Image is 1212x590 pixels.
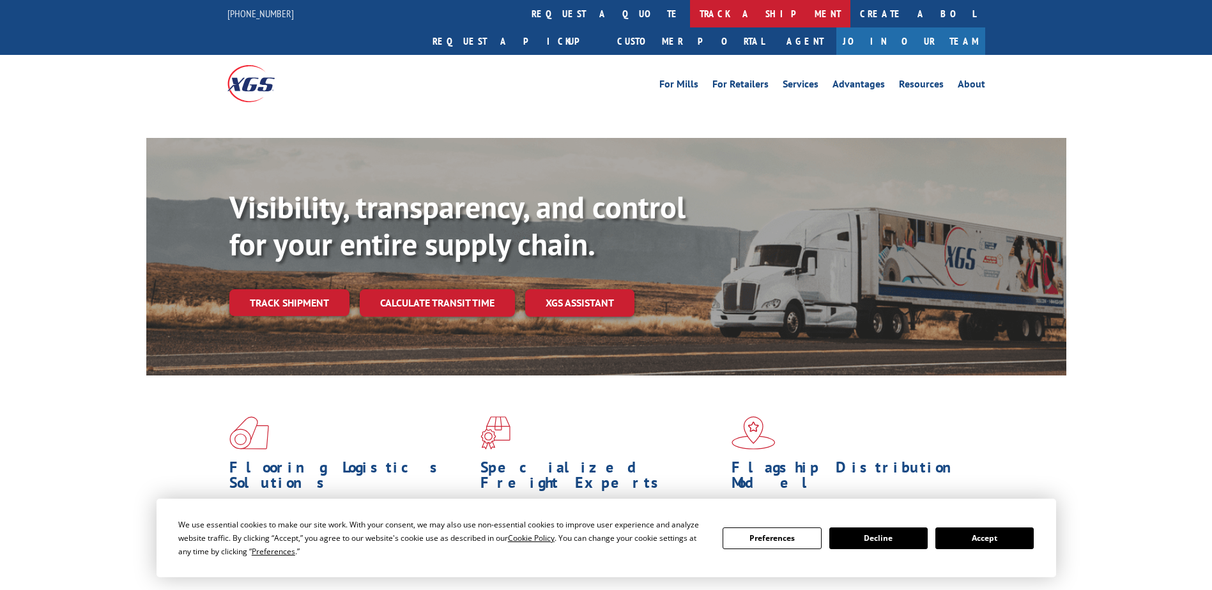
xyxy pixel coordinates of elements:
button: Decline [829,527,928,549]
div: Cookie Consent Prompt [157,499,1056,577]
a: For Mills [659,79,698,93]
b: Visibility, transparency, and control for your entire supply chain. [229,187,686,264]
a: About [958,79,985,93]
a: Advantages [832,79,885,93]
p: From overlength loads to delicate cargo, our experienced staff knows the best way to move your fr... [480,497,722,554]
span: Cookie Policy [508,533,555,543]
a: Services [783,79,818,93]
a: Request a pickup [423,27,608,55]
img: xgs-icon-total-supply-chain-intelligence-red [229,416,269,450]
span: Our agile distribution network gives you nationwide inventory management on demand. [732,497,967,527]
div: We use essential cookies to make our site work. With your consent, we may also use non-essential ... [178,518,707,558]
h1: Specialized Freight Experts [480,460,722,497]
span: As an industry carrier of choice, XGS has brought innovation and dedication to flooring logistics... [229,497,470,542]
span: Preferences [252,546,295,557]
img: xgs-icon-focused-on-flooring-red [480,416,510,450]
a: For Retailers [712,79,769,93]
a: XGS ASSISTANT [525,289,634,317]
a: Join Our Team [836,27,985,55]
h1: Flagship Distribution Model [732,460,973,497]
a: Track shipment [229,289,349,316]
h1: Flooring Logistics Solutions [229,460,471,497]
a: Resources [899,79,944,93]
img: xgs-icon-flagship-distribution-model-red [732,416,776,450]
button: Accept [935,527,1034,549]
a: [PHONE_NUMBER] [227,7,294,20]
a: Calculate transit time [360,289,515,317]
a: Agent [774,27,836,55]
button: Preferences [723,527,821,549]
a: Customer Portal [608,27,774,55]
